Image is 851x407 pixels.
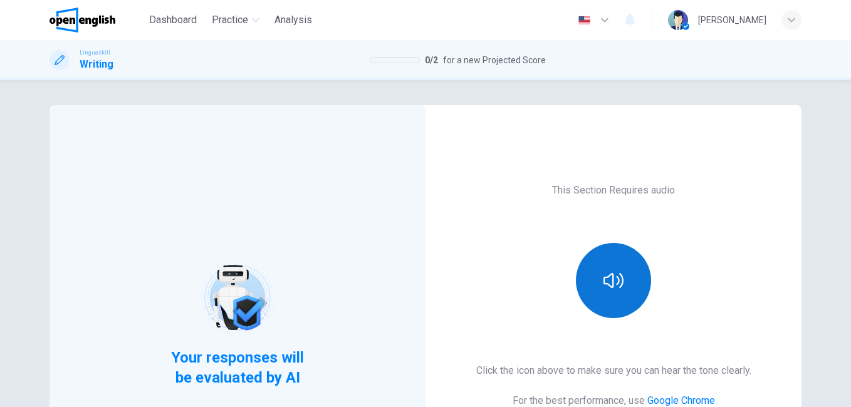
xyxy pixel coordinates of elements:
a: OpenEnglish logo [50,8,144,33]
a: Google Chrome [647,394,715,406]
h1: Writing [80,57,113,72]
img: robot icon [197,258,277,337]
span: for a new Projected Score [443,53,546,68]
div: [PERSON_NAME] [698,13,766,28]
h6: Click the icon above to make sure you can hear the tone clearly. [476,363,751,378]
span: Dashboard [149,13,197,28]
span: 0 / 2 [425,53,438,68]
span: Your responses will be evaluated by AI [162,348,314,388]
span: Analysis [274,13,312,28]
span: Practice [212,13,248,28]
img: OpenEnglish logo [50,8,115,33]
button: Practice [207,9,264,31]
h6: This Section Requires audio [552,183,675,198]
button: Dashboard [144,9,202,31]
span: Linguaskill [80,48,110,57]
button: Analysis [269,9,317,31]
img: en [577,16,592,25]
img: Profile picture [668,10,688,30]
